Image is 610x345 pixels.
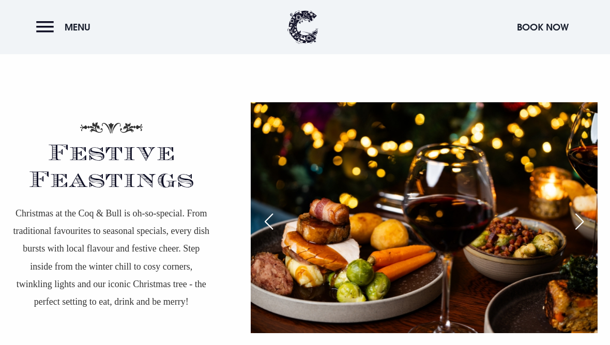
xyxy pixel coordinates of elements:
h2: Festive Feastings [12,148,210,194]
span: Menu [65,21,90,33]
img: Clandeboye Lodge [287,10,318,44]
div: Next slide [567,210,592,233]
button: Book Now [512,16,574,38]
p: Christmas at the Coq & Bull is oh-so-special. From traditional favourites to seasonal specials, e... [12,205,210,310]
div: Previous slide [256,210,282,233]
button: Menu [36,16,96,38]
img: Restaurant in Bangor Northern Ireland [251,102,598,333]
